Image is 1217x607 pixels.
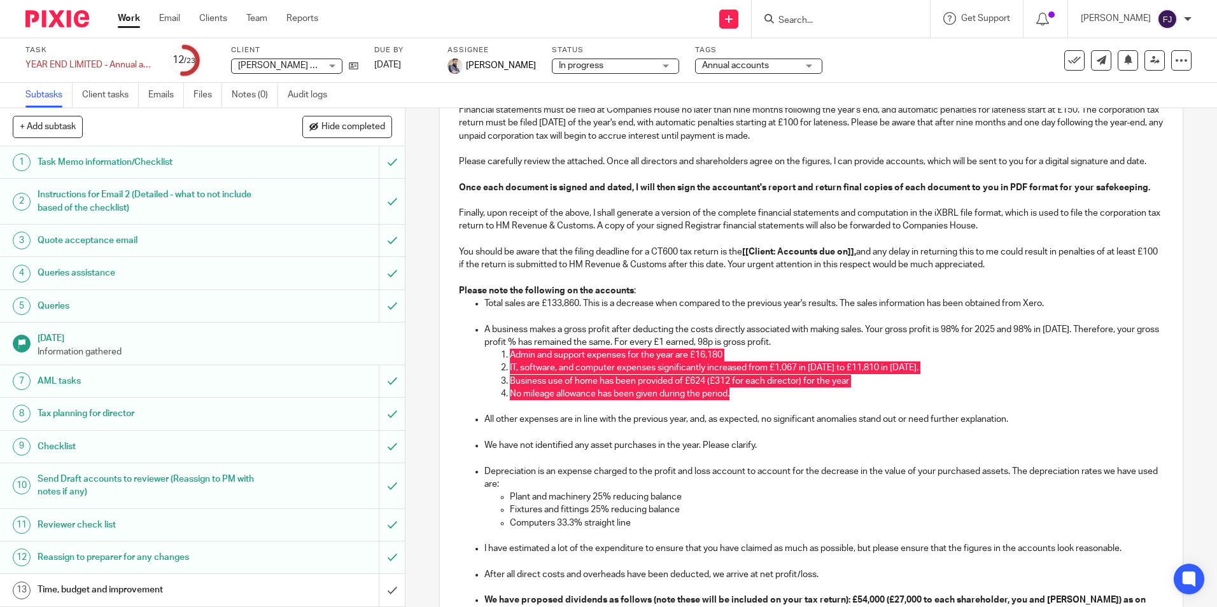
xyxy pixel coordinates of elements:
div: YEAR END LIMITED - Annual accounts and CT600 return (limited companies) [25,59,153,71]
p: Total sales are £133,860. This is a decrease when compared to the previous year's results. The sa... [484,297,1163,310]
div: 4 [13,265,31,283]
h1: Send Draft accounts to reviewer (Reassign to PM with notes if any) [38,470,257,502]
label: Status [552,45,679,55]
div: 8 [13,405,31,422]
p: IT, software, and computer expenses significantly increased from £1,067 in [DATE] to £11,810 in [... [510,361,1163,374]
p: Financial statements must be filed at Companies House no later than nine months following the yea... [459,104,1163,143]
h1: Quote acceptance email [38,231,257,250]
label: Tags [695,45,822,55]
h1: Tax planning for director [38,404,257,423]
a: Files [193,83,222,108]
p: I have estimated a lot of the expenditure to ensure that you have claimed as much as possible, bu... [484,542,1163,555]
span: [PERSON_NAME] [466,59,536,72]
span: Annual accounts [702,61,769,70]
img: svg%3E [1157,9,1178,29]
div: 3 [13,232,31,249]
div: 11 [13,516,31,534]
p: Depreciation is an expense charged to the profit and loss account to account for the decrease in ... [484,465,1163,491]
p: No mileage allowance has been given during the period. [510,387,1163,400]
button: Hide completed [302,116,392,137]
h1: Reviewer check list [38,515,257,534]
h1: Time, budget and improvement [38,580,257,599]
h1: AML tasks [38,372,257,391]
h1: Task Memo information/Checklist [38,153,257,172]
div: 2 [13,193,31,211]
a: Clients [199,12,227,25]
a: Email [159,12,180,25]
p: Business use of home has been provided of £624 (£312 for each director) for the year [510,375,1163,387]
p: Plant and machinery 25% reducing balance [510,491,1163,503]
h1: Reassign to preparer for any changes [38,548,257,567]
a: Client tasks [82,83,139,108]
small: /23 [184,57,195,64]
h1: Queries assistance [38,263,257,283]
p: Computers 33.3% straight line [510,517,1163,529]
input: Search [777,15,892,27]
p: [PERSON_NAME] [1081,12,1151,25]
a: Emails [148,83,184,108]
h1: Checklist [38,437,257,456]
a: Team [246,12,267,25]
h1: Queries [38,297,257,316]
p: A business makes a gross profit after deducting the costs directly associated with making sales. ... [484,323,1163,349]
div: 12 [13,548,31,566]
strong: [[Client: Accounts due on]], [742,248,856,256]
div: 10 [13,477,31,494]
p: Please carefully review the attached. Once all directors and shareholders agree on the figures, I... [459,155,1163,168]
span: [PERSON_NAME] Enterprise Ltd [238,61,367,70]
label: Due by [374,45,432,55]
p: After all direct costs and overheads have been deducted, we arrive at net profit/loss. [484,568,1163,581]
p: Information gathered [38,345,393,358]
label: Assignee [447,45,536,55]
label: Client [231,45,358,55]
a: Work [118,12,140,25]
span: Get Support [961,14,1010,23]
span: [DATE] [374,60,401,69]
div: 1 [13,153,31,171]
p: Finally, upon receipt of the above, I shall generate a version of the complete financial statemen... [459,207,1163,233]
strong: Please note the following on the accounts [459,286,634,295]
div: 12 [172,53,195,67]
div: 5 [13,297,31,315]
p: Fixtures and fittings 25% reducing balance [510,503,1163,516]
h1: Instructions for Email 2 (Detailed - what to not include based of the checklist) [38,185,257,218]
a: Reports [286,12,318,25]
span: Hide completed [321,122,385,132]
a: Subtasks [25,83,73,108]
p: Admin and support expenses for the year are £16,180 [510,349,1163,361]
div: 9 [13,438,31,456]
p: All other expenses are in line with the previous year, and, as expected, no significant anomalies... [484,413,1163,426]
span: In progress [559,61,603,70]
label: Task [25,45,153,55]
div: 13 [13,582,31,599]
img: Pixie%2002.jpg [447,59,463,74]
button: + Add subtask [13,116,83,137]
img: Pixie [25,10,89,27]
a: Audit logs [288,83,337,108]
a: Notes (0) [232,83,278,108]
div: 7 [13,372,31,390]
p: We have not identified any asset purchases in the year. Please clarify. [484,439,1163,452]
strong: Once each document is signed and dated, I will then sign the accountant's report and return final... [459,183,1150,192]
p: You should be aware that the filing deadline for a CT600 tax return is the and any delay in retur... [459,246,1163,272]
p: : [459,284,1163,297]
h1: [DATE] [38,329,393,345]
